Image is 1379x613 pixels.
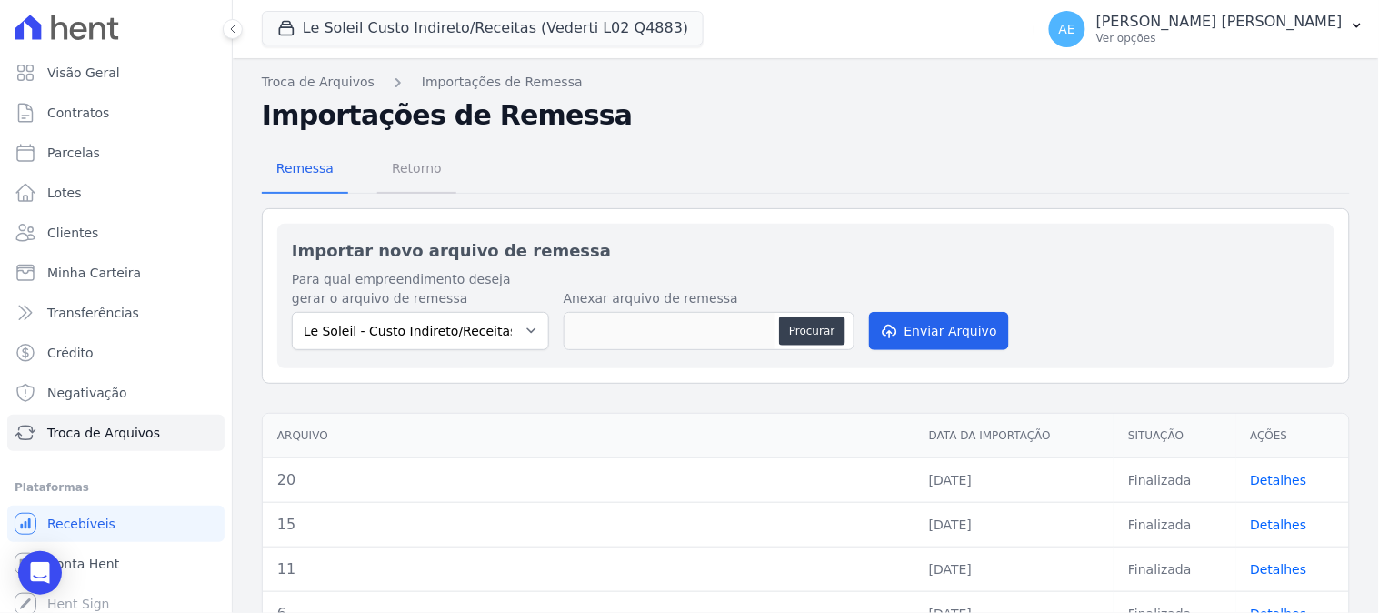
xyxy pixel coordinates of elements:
a: Visão Geral [7,55,225,91]
a: Crédito [7,335,225,371]
span: Recebíveis [47,515,115,533]
h2: Importações de Remessa [262,99,1350,132]
a: Transferências [7,295,225,331]
button: Enviar Arquivo [869,312,1009,350]
h2: Importar novo arquivo de remessa [292,238,1320,263]
th: Data da Importação [914,414,1114,458]
span: Transferências [47,304,139,322]
button: Le Soleil Custo Indireto/Receitas (Vederti L02 Q4883) [262,11,704,45]
span: Clientes [47,224,98,242]
p: [PERSON_NAME] [PERSON_NAME] [1096,13,1343,31]
span: Remessa [265,150,345,186]
div: 11 [277,558,900,580]
td: [DATE] [914,457,1114,502]
a: Minha Carteira [7,255,225,291]
th: Arquivo [263,414,914,458]
a: Parcelas [7,135,225,171]
a: Detalhes [1251,473,1307,487]
span: Parcelas [47,144,100,162]
a: Clientes [7,215,225,251]
nav: Breadcrumb [262,73,1350,92]
span: Retorno [381,150,453,186]
th: Ações [1236,414,1349,458]
td: Finalizada [1114,502,1235,547]
a: Troca de Arquivos [7,415,225,451]
td: Finalizada [1114,547,1235,591]
a: Contratos [7,95,225,131]
a: Retorno [377,146,456,194]
td: Finalizada [1114,457,1235,502]
p: Ver opções [1096,31,1343,45]
td: [DATE] [914,547,1114,591]
div: 15 [277,514,900,536]
span: Minha Carteira [47,264,141,282]
span: AE [1059,23,1075,35]
a: Importações de Remessa [422,73,583,92]
a: Lotes [7,175,225,211]
button: AE [PERSON_NAME] [PERSON_NAME] Ver opções [1034,4,1379,55]
span: Visão Geral [47,64,120,82]
label: Anexar arquivo de remessa [564,289,854,308]
a: Negativação [7,375,225,411]
div: Open Intercom Messenger [18,551,62,595]
div: 20 [277,469,900,491]
td: [DATE] [914,502,1114,547]
a: Remessa [262,146,348,194]
th: Situação [1114,414,1235,458]
span: Lotes [47,184,82,202]
a: Recebíveis [7,506,225,542]
a: Detalhes [1251,562,1307,577]
label: Para qual empreendimento deseja gerar o arquivo de remessa [292,270,549,308]
span: Negativação [47,384,127,402]
a: Detalhes [1251,518,1307,532]
button: Procurar [779,317,844,346]
div: Plataformas [15,477,217,498]
span: Troca de Arquivos [47,424,160,442]
a: Conta Hent [7,546,225,582]
a: Troca de Arquivos [262,73,375,92]
nav: Tab selector [262,146,456,194]
span: Conta Hent [47,555,119,573]
span: Contratos [47,104,109,122]
span: Crédito [47,344,94,362]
